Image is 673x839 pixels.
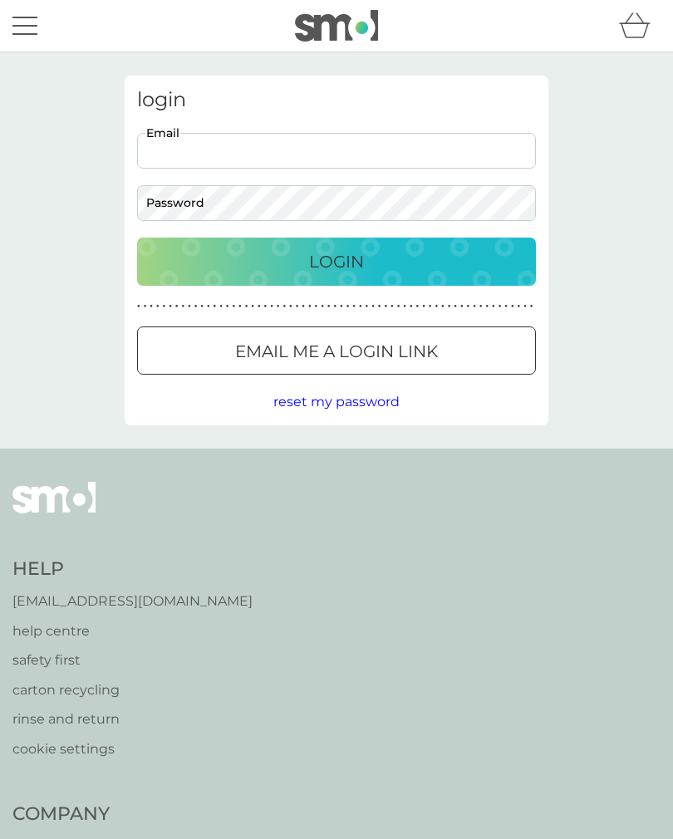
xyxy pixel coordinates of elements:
[511,302,514,311] p: ●
[235,338,438,365] p: Email me a login link
[181,302,184,311] p: ●
[340,302,343,311] p: ●
[207,302,210,311] p: ●
[226,302,229,311] p: ●
[378,302,381,311] p: ●
[308,302,312,311] p: ●
[619,9,661,42] div: basket
[523,302,527,311] p: ●
[352,302,356,311] p: ●
[289,302,292,311] p: ●
[200,302,204,311] p: ●
[479,302,483,311] p: ●
[429,302,432,311] p: ●
[467,302,470,311] p: ●
[12,621,253,642] a: help centre
[188,302,191,311] p: ●
[258,302,261,311] p: ●
[12,557,253,582] h4: Help
[163,302,166,311] p: ●
[232,302,235,311] p: ●
[371,302,375,311] p: ●
[137,88,536,112] h3: login
[391,302,394,311] p: ●
[499,302,502,311] p: ●
[296,302,299,311] p: ●
[416,302,420,311] p: ●
[238,302,242,311] p: ●
[137,302,140,311] p: ●
[302,302,305,311] p: ●
[518,302,521,311] p: ●
[422,302,425,311] p: ●
[12,482,96,538] img: smol
[156,302,160,311] p: ●
[403,302,406,311] p: ●
[12,680,253,701] a: carton recycling
[194,302,198,311] p: ●
[245,302,248,311] p: ●
[12,802,190,827] h4: Company
[12,10,37,42] button: menu
[384,302,387,311] p: ●
[12,709,253,730] a: rinse and return
[169,302,172,311] p: ●
[273,394,400,410] span: reset my password
[346,302,350,311] p: ●
[273,391,400,413] button: reset my password
[144,302,147,311] p: ●
[295,10,378,42] img: smol
[448,302,451,311] p: ●
[327,302,331,311] p: ●
[504,302,508,311] p: ●
[315,302,318,311] p: ●
[460,302,464,311] p: ●
[270,302,273,311] p: ●
[530,302,533,311] p: ●
[137,326,536,375] button: Email me a login link
[277,302,280,311] p: ●
[251,302,254,311] p: ●
[366,302,369,311] p: ●
[264,302,268,311] p: ●
[214,302,217,311] p: ●
[150,302,153,311] p: ●
[492,302,495,311] p: ●
[397,302,400,311] p: ●
[359,302,362,311] p: ●
[309,248,364,275] p: Login
[441,302,445,311] p: ●
[454,302,457,311] p: ●
[137,238,536,286] button: Login
[333,302,336,311] p: ●
[12,650,253,671] a: safety first
[321,302,324,311] p: ●
[12,738,253,760] a: cookie settings
[435,302,438,311] p: ●
[219,302,223,311] p: ●
[485,302,489,311] p: ●
[473,302,476,311] p: ●
[175,302,179,311] p: ●
[12,591,253,612] a: [EMAIL_ADDRESS][DOMAIN_NAME]
[282,302,286,311] p: ●
[410,302,413,311] p: ●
